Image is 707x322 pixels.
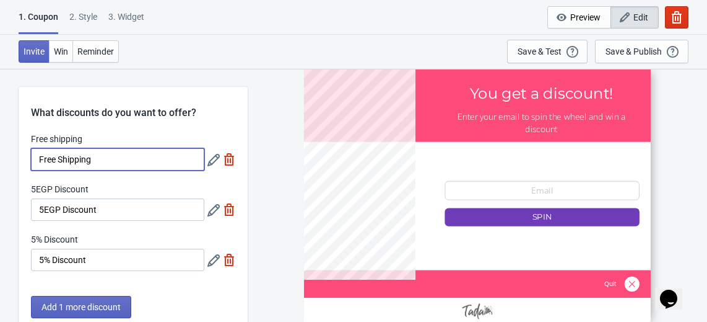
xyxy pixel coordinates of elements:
[49,40,73,63] button: Win
[108,11,144,32] div: 3. Widget
[19,11,58,34] div: 1. Coupon
[507,40,588,63] button: Save & Test
[595,40,688,63] button: Save & Publish
[19,40,50,63] button: Invite
[655,272,695,310] iframe: chat widget
[41,302,121,312] span: Add 1 more discount
[223,153,235,166] img: delete.svg
[72,40,119,63] button: Reminder
[223,203,235,216] img: delete.svg
[69,11,97,32] div: 2 . Style
[31,133,82,145] label: Free shipping
[19,87,248,120] div: What discounts do you want to offer?
[31,233,78,246] label: 5% Discount
[605,47,662,56] div: Save & Publish
[518,47,562,56] div: Save & Test
[31,183,89,195] label: 5EGP Discount
[77,47,114,56] span: Reminder
[570,12,601,22] span: Preview
[54,47,68,56] span: Win
[610,6,659,29] button: Edit
[223,254,235,266] img: delete.svg
[633,12,648,22] span: Edit
[24,47,45,56] span: Invite
[31,296,131,318] button: Add 1 more discount
[547,6,611,29] button: Preview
